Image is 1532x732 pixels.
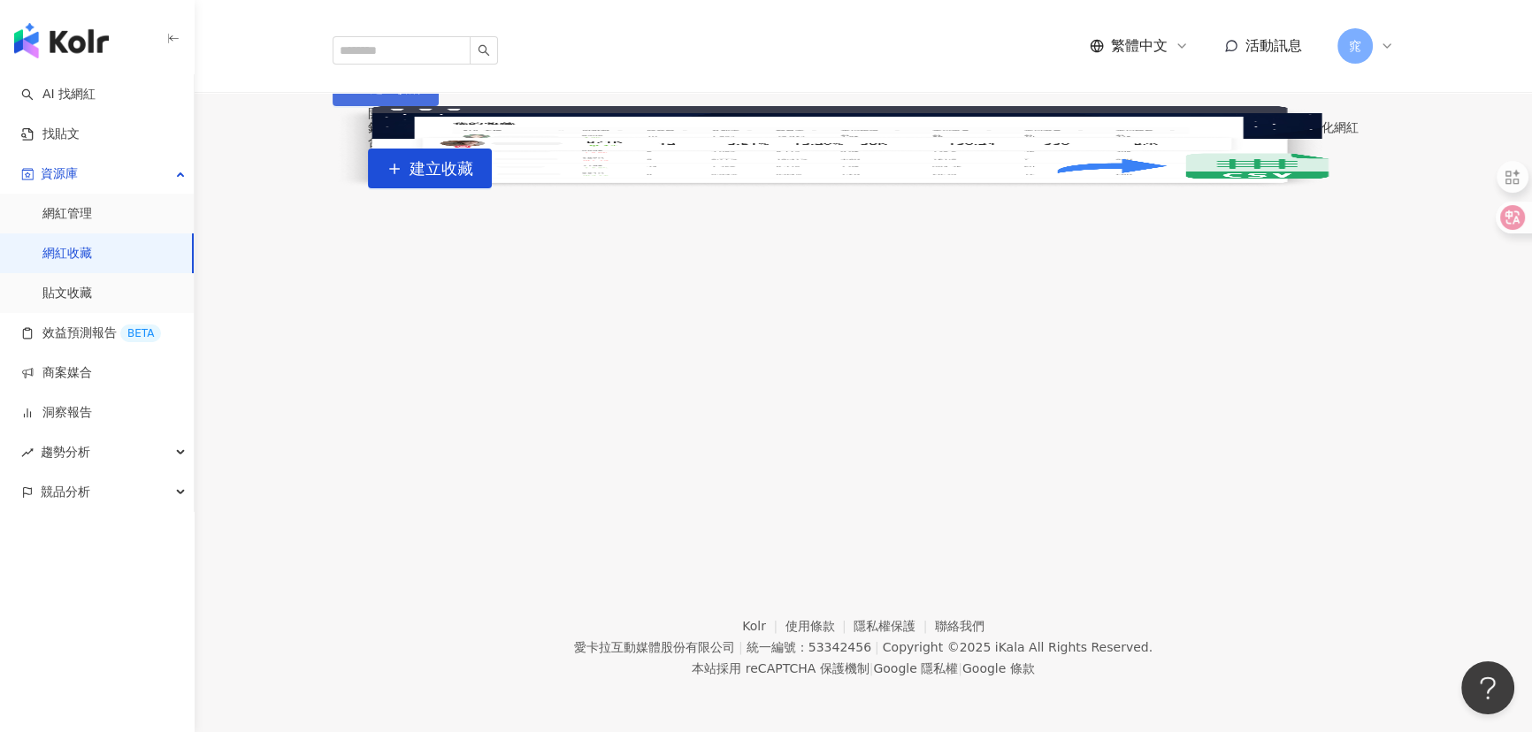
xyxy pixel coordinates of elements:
[785,619,854,633] a: 使用條款
[21,364,92,382] a: 商案媒合
[21,446,34,459] span: rise
[883,640,1153,654] div: Copyright © 2025 All Rights Reserved.
[692,658,1034,679] span: 本站採用 reCAPTCHA 保護機制
[1111,36,1168,56] span: 繁體中文
[21,126,80,143] a: 找貼文
[410,159,473,179] span: 建立收藏
[1461,661,1514,714] iframe: Help Scout Beacon - Open
[1245,37,1302,54] span: 活動訊息
[368,149,492,188] button: 建立收藏
[478,44,490,57] span: search
[1349,36,1361,56] span: 窕
[875,640,879,654] span: |
[333,106,1394,188] img: 開始建立品牌專屬的網紅名單庫
[41,154,78,194] span: 資源庫
[854,619,935,633] a: 隱私權保護
[995,640,1025,654] a: iKala
[747,640,871,654] div: 統一編號：53342456
[958,661,962,675] span: |
[14,23,109,58] img: logo
[41,472,90,512] span: 競品分析
[21,86,96,103] a: searchAI 找網紅
[574,640,735,654] div: 愛卡拉互動媒體股份有限公司
[742,619,785,633] a: Kolr
[21,404,92,422] a: 洞察報告
[42,285,92,302] a: 貼文收藏
[42,205,92,223] a: 網紅管理
[41,432,90,472] span: 趨勢分析
[873,661,958,675] a: Google 隱私權
[935,619,984,633] a: 聯絡我們
[739,640,743,654] span: |
[962,661,1035,675] a: Google 條款
[21,324,161,342] a: 效益預測報告BETA
[869,661,874,675] span: |
[42,245,92,263] a: 網紅收藏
